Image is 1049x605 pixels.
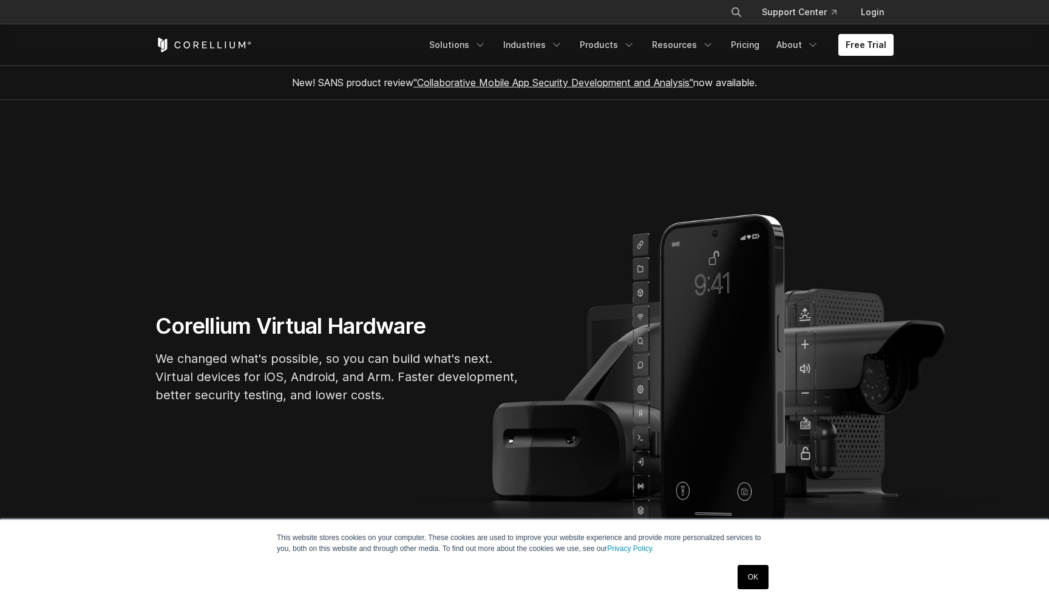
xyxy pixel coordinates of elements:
[607,544,654,553] a: Privacy Policy.
[738,565,769,589] a: OK
[292,76,757,89] span: New! SANS product review now available.
[716,1,894,23] div: Navigation Menu
[413,76,693,89] a: "Collaborative Mobile App Security Development and Analysis"
[645,34,721,56] a: Resources
[725,1,747,23] button: Search
[422,34,494,56] a: Solutions
[496,34,570,56] a: Industries
[277,532,772,554] p: This website stores cookies on your computer. These cookies are used to improve your website expe...
[851,1,894,23] a: Login
[155,38,252,52] a: Corellium Home
[769,34,826,56] a: About
[724,34,767,56] a: Pricing
[422,34,894,56] div: Navigation Menu
[155,350,520,404] p: We changed what's possible, so you can build what's next. Virtual devices for iOS, Android, and A...
[155,313,520,340] h1: Corellium Virtual Hardware
[838,34,894,56] a: Free Trial
[572,34,642,56] a: Products
[752,1,846,23] a: Support Center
